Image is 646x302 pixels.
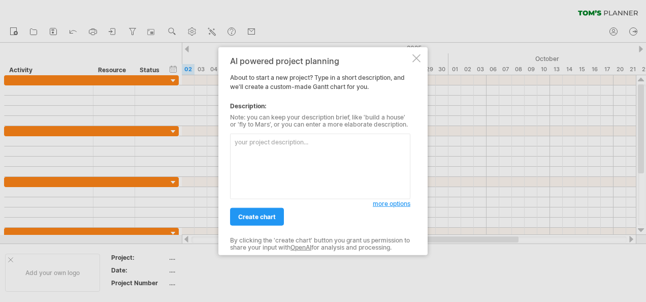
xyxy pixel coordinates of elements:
[373,199,410,208] a: more options
[230,208,284,226] a: create chart
[230,102,410,111] div: Description:
[290,244,311,251] a: OpenAI
[230,237,410,252] div: By clicking the 'create chart' button you grant us permission to share your input with for analys...
[238,213,276,221] span: create chart
[373,200,410,207] span: more options
[230,56,410,66] div: AI powered project planning
[230,56,410,246] div: About to start a new project? Type in a short description, and we'll create a custom-made Gantt c...
[230,114,410,129] div: Note: you can keep your description brief, like 'build a house' or 'fly to Mars', or you can ente...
